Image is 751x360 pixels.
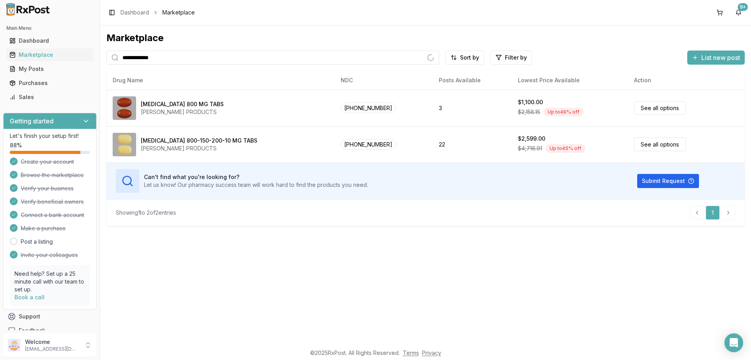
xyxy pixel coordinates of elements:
button: My Posts [3,63,97,75]
nav: breadcrumb [120,9,195,16]
span: Verify beneficial owners [21,198,84,206]
div: [PERSON_NAME] PRODUCTS [141,145,257,152]
span: [PHONE_NUMBER] [341,139,396,150]
span: [PHONE_NUMBER] [341,103,396,113]
span: Invite your colleagues [21,251,78,259]
p: Let's finish your setup first! [10,132,90,140]
a: Book a call [14,294,45,300]
button: Sales [3,91,97,103]
span: $2,158.15 [518,108,540,116]
button: Submit Request [637,174,699,188]
img: RxPost Logo [3,3,53,16]
img: Prezista 800 MG TABS [113,96,136,120]
span: Feedback [19,327,45,335]
div: Purchases [9,79,90,87]
a: Marketplace [6,48,93,62]
a: Terms [403,349,419,356]
a: Purchases [6,76,93,90]
p: Welcome [25,338,79,346]
nav: pagination [690,206,735,220]
span: List new post [701,53,740,62]
div: Up to 49 % off [543,108,584,116]
div: Open Intercom Messenger [724,333,743,352]
button: 9+ [732,6,745,19]
div: Up to 45 % off [545,144,586,153]
a: Privacy [422,349,441,356]
div: [MEDICAL_DATA] 800-150-200-10 MG TABS [141,137,257,145]
th: Action [628,71,745,90]
button: Filter by [490,51,532,65]
a: Post a listing [21,238,53,246]
th: Posts Available [433,71,512,90]
td: 22 [433,126,512,163]
a: My Posts [6,62,93,76]
p: Need help? Set up a 25 minute call with our team to set up. [14,270,85,293]
button: Sort by [446,51,484,65]
div: $2,599.00 [518,135,545,143]
span: 88 % [10,141,22,149]
th: NDC [334,71,433,90]
p: Let us know! Our pharmacy success team will work hard to find the products you need. [144,181,368,189]
div: Showing 1 to 2 of 2 entries [116,209,176,217]
span: Sort by [460,54,479,62]
h3: Getting started [10,116,54,126]
button: Feedback [3,324,97,338]
div: $1,100.00 [518,98,543,106]
span: Connect a bank account [21,211,84,219]
button: Purchases [3,77,97,89]
th: Drug Name [106,71,334,90]
img: Symtuza 800-150-200-10 MG TABS [113,133,136,156]
button: List new post [687,51,745,65]
div: Marketplace [9,51,90,59]
div: [MEDICAL_DATA] 800 MG TABS [141,100,224,108]
div: Marketplace [106,32,745,44]
button: Dashboard [3,34,97,47]
span: Filter by [505,54,527,62]
span: Make a purchase [21,224,66,232]
img: User avatar [8,339,20,351]
a: See all options [634,137,686,151]
a: Dashboard [6,34,93,48]
a: 1 [706,206,720,220]
button: Support [3,309,97,324]
p: [EMAIL_ADDRESS][DOMAIN_NAME] [25,346,79,352]
a: See all options [634,101,686,115]
a: Dashboard [120,9,149,16]
th: Lowest Price Available [512,71,628,90]
div: Sales [9,93,90,101]
button: Marketplace [3,49,97,61]
a: Sales [6,90,93,104]
h2: Main Menu [6,25,93,31]
div: My Posts [9,65,90,73]
span: $4,716.91 [518,145,542,152]
div: 9+ [738,3,748,11]
span: Verify your business [21,185,74,192]
span: Marketplace [162,9,195,16]
div: Dashboard [9,37,90,45]
td: 3 [433,90,512,126]
span: Create your account [21,158,74,166]
h3: Can't find what you're looking for? [144,173,368,181]
span: Browse the marketplace [21,171,84,179]
a: List new post [687,54,745,62]
div: [PERSON_NAME] PRODUCTS [141,108,224,116]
